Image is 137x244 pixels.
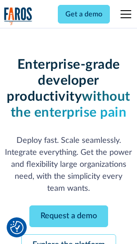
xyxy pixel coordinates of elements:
[115,4,133,25] div: menu
[4,7,32,25] img: Logo of the analytics and reporting company Faros.
[4,7,32,25] a: home
[29,205,108,227] a: Request a demo
[7,58,120,103] strong: Enterprise-grade developer productivity
[4,135,133,195] p: Deploy fast. Scale seamlessly. Integrate everything. Get the power and flexibility large organiza...
[58,5,110,24] a: Get a demo
[10,221,24,234] button: Cookie Settings
[10,221,24,234] img: Revisit consent button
